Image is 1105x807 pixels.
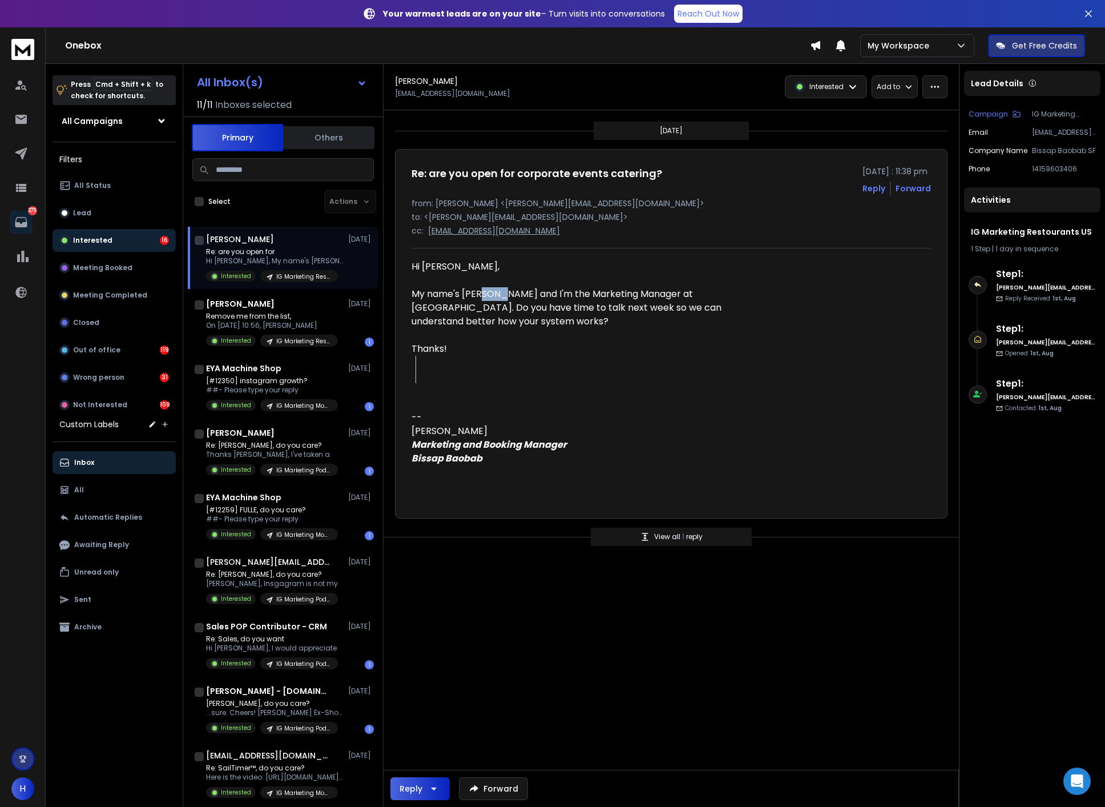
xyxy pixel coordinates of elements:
p: [DATE] [348,557,374,567]
div: 1 [365,660,374,669]
div: [PERSON_NAME] [412,424,745,465]
h3: Filters [53,151,176,167]
p: 275 [28,206,37,215]
button: Get Free Credits [988,34,1085,57]
h1: EYA Machine Shop [206,492,281,503]
p: Unread only [74,568,119,577]
span: 1 day in sequence [995,244,1058,254]
div: Forward [896,183,931,194]
p: Interested [221,465,251,474]
h1: [PERSON_NAME][EMAIL_ADDRESS][DOMAIN_NAME] [206,556,332,568]
p: – Turn visits into conversations [383,8,665,19]
button: Sent [53,588,176,611]
p: IG Marketing Podcasts Not Personalized [276,724,331,733]
p: [PERSON_NAME], do you care? [206,699,343,708]
p: Thanks [PERSON_NAME], I've taken a [206,450,338,459]
p: Interested [221,659,251,668]
p: On [DATE] 10:56, [PERSON_NAME] [206,321,338,330]
button: Others [283,125,374,150]
p: [#12259] FULLE, do you care? [206,505,338,515]
div: Thanks! [412,342,745,356]
h1: IG Marketing Restourants US [971,226,1094,238]
p: [DATE] : 11:38 pm [862,166,931,177]
button: Meeting Completed [53,284,176,307]
p: ...sure. Cheers! [PERSON_NAME] Ex-Shopify [206,708,343,717]
a: 275 [10,211,33,234]
p: Here is the video: [URL][DOMAIN_NAME] [[URL][DOMAIN_NAME]] Our [206,773,343,782]
div: 109 [160,400,169,409]
h6: [PERSON_NAME][EMAIL_ADDRESS][DOMAIN_NAME] [996,283,1096,292]
p: Reply Received [1005,294,1076,303]
div: 31 [160,373,169,382]
div: 1 [365,467,374,476]
p: Meeting Completed [73,291,147,300]
div: Hi [PERSON_NAME], [412,260,745,274]
p: Campaign [969,110,1008,119]
p: All Status [74,181,111,190]
span: H [11,777,34,800]
strong: Your warmest leads are on your site [383,8,541,19]
button: Primary [192,124,283,151]
p: Hi [PERSON_NAME], I would appreciate [206,644,338,653]
h6: [PERSON_NAME][EMAIL_ADDRESS][DOMAIN_NAME] [996,338,1096,347]
p: ##- Please type your reply [206,515,338,524]
div: My name's [PERSON_NAME] and I'm the Marketing Manager at [GEOGRAPHIC_DATA]. Do you have time to t... [412,287,745,328]
p: [EMAIL_ADDRESS][DOMAIN_NAME] [428,225,560,236]
p: Add to [877,82,900,91]
button: Automatic Replies [53,506,176,529]
button: All Inbox(s) [188,71,376,94]
p: Automatic Replies [74,513,142,522]
p: Re: Sales, do you want [206,635,338,644]
span: 1 Step [971,244,990,254]
p: Re: SailTimer™, do you care? [206,764,343,773]
div: 1 [365,402,374,411]
button: Reply [862,183,885,194]
p: Reach Out Now [677,8,739,19]
h1: [PERSON_NAME] - [DOMAIN_NAME] [206,685,332,697]
div: Activities [964,187,1100,212]
span: -- [412,411,422,424]
p: Not Interested [73,400,127,409]
p: Bissap Baobab SF [1032,146,1096,155]
button: Reply [390,777,450,800]
p: IG Marketing Mobile Apps Bottom Of The Funnel [276,402,331,410]
button: Forward [459,777,528,800]
button: All [53,479,176,501]
div: Open Intercom Messenger [1063,768,1091,795]
p: Phone [969,164,990,174]
div: 1 [365,531,374,540]
h6: Step 1 : [996,377,1096,391]
p: IG Marketing Podcasts Not Personalized [276,660,331,668]
p: Interested [221,272,251,280]
span: 11 / 11 [197,98,213,112]
p: Closed [73,318,99,327]
button: Meeting Booked [53,256,176,279]
p: Interested [809,82,844,91]
p: [DATE] [348,751,374,760]
p: Re: [PERSON_NAME], do you care? [206,441,338,450]
span: 1st, Aug [1038,404,1062,412]
button: All Status [53,174,176,197]
p: Meeting Booked [73,263,132,272]
div: 16 [160,236,169,245]
p: [DATE] [348,364,374,373]
p: All [74,485,84,495]
h1: All Campaigns [62,115,123,127]
span: 1st, Aug [1052,294,1076,303]
p: IG Marketing Podcasts Not Personalized [276,595,331,604]
p: 14159603406 [1032,164,1096,174]
b: Marketing and Booking Manager [412,438,567,451]
h1: All Inbox(s) [197,77,263,88]
p: Inbox [74,458,94,467]
p: Press to check for shortcuts. [71,79,163,102]
p: IG Marketing Podcasts Not Personalized [276,466,331,475]
p: ##- Please type your reply [206,386,338,395]
p: Awaiting Reply [74,540,129,549]
button: Unread only [53,561,176,584]
button: Campaign [969,110,1021,119]
button: Archive [53,616,176,639]
p: IG Marketing Mobile Apps Bottom Of The Funnel [276,789,331,797]
h1: Onebox [65,39,810,53]
div: | [971,244,1094,254]
p: Opened [1005,349,1054,358]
